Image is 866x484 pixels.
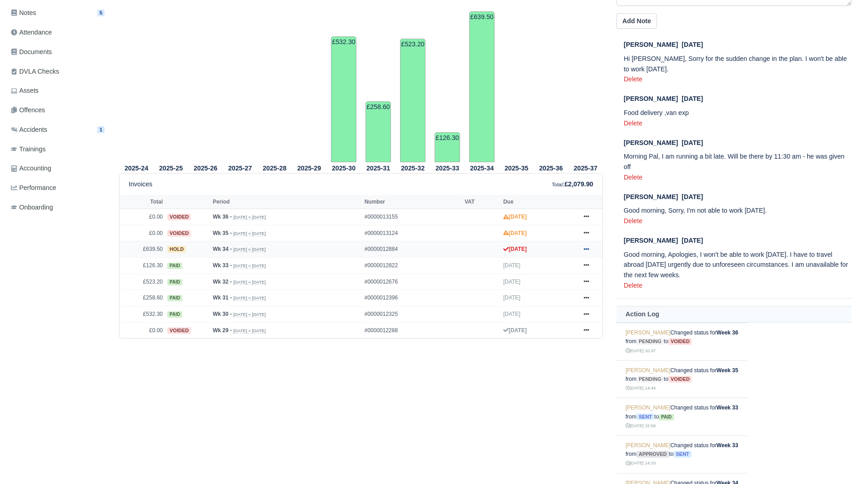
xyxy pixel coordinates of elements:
[626,367,671,374] a: [PERSON_NAME]
[624,151,851,172] p: Morning Pal, I am running a bit late. Will be there by 11:30 am - he was given off
[213,262,232,269] strong: Wk 33 -
[7,24,108,41] a: Attendance
[624,54,851,75] p: Hi [PERSON_NAME], Sorry for the sudden change in the plan. I won't be able to work [DATE].
[362,225,462,241] td: #0000013124
[361,163,395,174] th: 2025-31
[120,306,165,323] td: £532.30
[616,306,851,323] th: Action Log
[233,295,265,301] small: [DATE] » [DATE]
[616,398,747,436] td: Changed status for from to
[233,215,265,220] small: [DATE] » [DATE]
[624,94,851,104] div: [DATE]
[716,367,738,374] strong: Week 35
[624,192,851,202] div: [DATE]
[7,179,108,197] a: Performance
[331,36,356,162] td: £532.30
[626,348,656,353] small: [DATE] 10:37
[97,10,105,16] span: 5
[362,209,462,225] td: #0000013155
[552,179,593,190] div: :
[624,75,642,83] a: Delete
[552,182,563,187] small: Total
[503,262,521,269] span: [DATE]
[626,404,671,411] a: [PERSON_NAME]
[624,41,678,48] span: [PERSON_NAME]
[624,120,642,127] a: Delete
[233,263,265,269] small: [DATE] » [DATE]
[624,205,851,216] p: Good morning, Sorry, I'm not able to work [DATE].
[213,279,232,285] strong: Wk 32 -
[11,85,39,96] span: Assets
[626,442,671,449] a: [PERSON_NAME]
[11,183,56,193] span: Performance
[233,231,265,236] small: [DATE] » [DATE]
[503,214,527,220] strong: [DATE]
[167,246,186,253] span: hold
[624,174,642,181] a: Delete
[213,311,232,317] strong: Wk 30 -
[503,279,521,285] span: [DATE]
[624,249,851,280] p: Good morning, Apologies, I won't be able to work [DATE]. I have to travel abroad [DATE] urgently ...
[233,328,265,334] small: [DATE] » [DATE]
[702,379,866,484] iframe: Chat Widget
[120,241,165,258] td: £639.50
[129,180,152,188] h6: Invoices
[465,163,499,174] th: 2025-34
[362,241,462,258] td: #0000012884
[188,163,223,174] th: 2025-26
[233,312,265,317] small: [DATE] » [DATE]
[624,217,642,225] a: Delete
[119,163,154,174] th: 2025-24
[233,247,265,252] small: [DATE] » [DATE]
[167,263,182,269] span: paid
[120,258,165,274] td: £126.30
[167,311,182,318] span: paid
[120,290,165,306] td: £258.60
[395,163,430,174] th: 2025-32
[503,230,527,236] strong: [DATE]
[11,66,59,77] span: DVLA Checks
[616,13,657,29] button: Add Note
[365,101,391,162] td: £258.60
[503,311,521,317] span: [DATE]
[154,163,188,174] th: 2025-25
[7,140,108,158] a: Trainings
[616,435,747,473] td: Changed status for from to
[499,163,534,174] th: 2025-35
[167,327,191,334] span: voided
[624,235,851,246] div: [DATE]
[636,451,669,458] span: approved
[626,329,671,336] a: [PERSON_NAME]
[7,4,108,22] a: Notes 5
[668,376,692,383] span: voided
[213,214,232,220] strong: Wk 36 -
[565,180,593,188] strong: £2,079.90
[11,144,45,155] span: Trainings
[616,360,747,398] td: Changed status for from to
[7,82,108,100] a: Assets
[674,451,691,458] span: sent
[362,322,462,338] td: #0000012288
[7,121,108,139] a: Accidents 1
[11,202,53,213] span: Onboarding
[400,39,425,162] td: £523.20
[501,195,575,209] th: Due
[7,63,108,80] a: DVLA Checks
[120,322,165,338] td: £0.00
[636,414,654,420] span: sent
[97,126,105,133] span: 1
[624,108,851,118] p: Food delivery ,van exp
[11,47,52,57] span: Documents
[11,163,51,174] span: Accounting
[326,163,361,174] th: 2025-30
[462,195,501,209] th: VAT
[292,163,326,174] th: 2025-29
[430,163,465,174] th: 2025-33
[624,40,851,50] div: [DATE]
[716,329,738,336] strong: Week 36
[167,230,191,237] span: voided
[7,160,108,177] a: Accounting
[213,327,232,334] strong: Wk 29 -
[167,279,182,285] span: paid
